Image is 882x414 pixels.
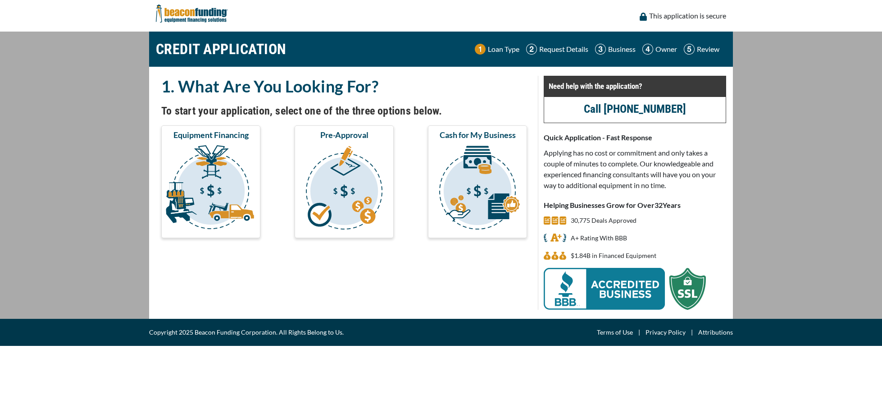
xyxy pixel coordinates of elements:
a: Call [PHONE_NUMBER] [584,102,686,115]
button: Equipment Financing [161,125,260,238]
img: Step 3 [595,44,606,55]
h1: CREDIT APPLICATION [156,36,286,62]
button: Cash for My Business [428,125,527,238]
span: | [686,327,698,338]
a: Privacy Policy [646,327,686,338]
p: This application is secure [649,10,726,21]
p: Review [697,44,719,55]
img: Step 2 [526,44,537,55]
p: Owner [655,44,677,55]
p: A+ Rating With BBB [571,233,627,244]
h4: To start your application, select one of the three options below. [161,103,527,119]
img: Step 4 [642,44,653,55]
h2: 1. What Are You Looking For? [161,76,527,97]
span: Equipment Financing [173,129,249,140]
img: Equipment Financing [163,144,259,234]
p: Loan Type [488,44,519,55]
p: Quick Application - Fast Response [544,132,726,143]
p: $1,843,333,914 in Financed Equipment [571,250,656,261]
img: Cash for My Business [430,144,525,234]
p: Applying has no cost or commitment and only takes a couple of minutes to complete. Our knowledgea... [544,147,726,191]
p: Need help with the application? [549,81,721,92]
button: Pre-Approval [295,125,394,238]
img: Pre-Approval [296,144,392,234]
img: Step 1 [475,44,486,55]
p: Helping Businesses Grow for Over Years [544,200,726,211]
p: Request Details [539,44,588,55]
img: lock icon to convery security [640,13,647,21]
span: Cash for My Business [440,129,516,140]
img: Step 5 [684,44,695,55]
p: Business [608,44,636,55]
p: 30,775 Deals Approved [571,215,636,226]
span: Pre-Approval [320,129,368,140]
span: Copyright 2025 Beacon Funding Corporation. All Rights Belong to Us. [149,327,344,338]
span: | [633,327,646,338]
a: Attributions [698,327,733,338]
img: BBB Acredited Business and SSL Protection [544,268,706,310]
a: Terms of Use [597,327,633,338]
span: 32 [655,201,663,209]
